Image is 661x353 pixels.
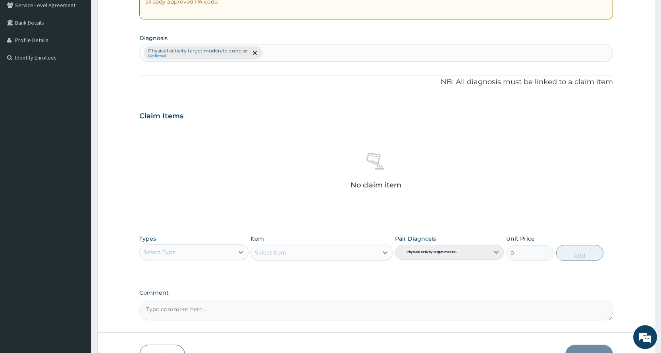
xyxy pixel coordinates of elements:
textarea: Type your message and hit 'Enter' [4,217,151,245]
button: Add [556,245,603,261]
label: Item [251,235,264,243]
div: Minimize live chat window [130,4,149,23]
label: Comment [139,289,613,296]
span: We're online! [46,100,110,180]
h3: Claim Items [139,112,183,121]
label: Diagnosis [139,34,168,42]
div: Select Type [144,248,175,256]
div: Chat with us now [41,44,133,55]
p: NB: All diagnosis must be linked to a claim item [139,77,613,87]
label: Pair Diagnosis [395,235,436,243]
img: d_794563401_company_1708531726252_794563401 [15,40,32,60]
p: No claim item [351,181,401,189]
label: Types [139,235,156,242]
label: Unit Price [506,235,535,243]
